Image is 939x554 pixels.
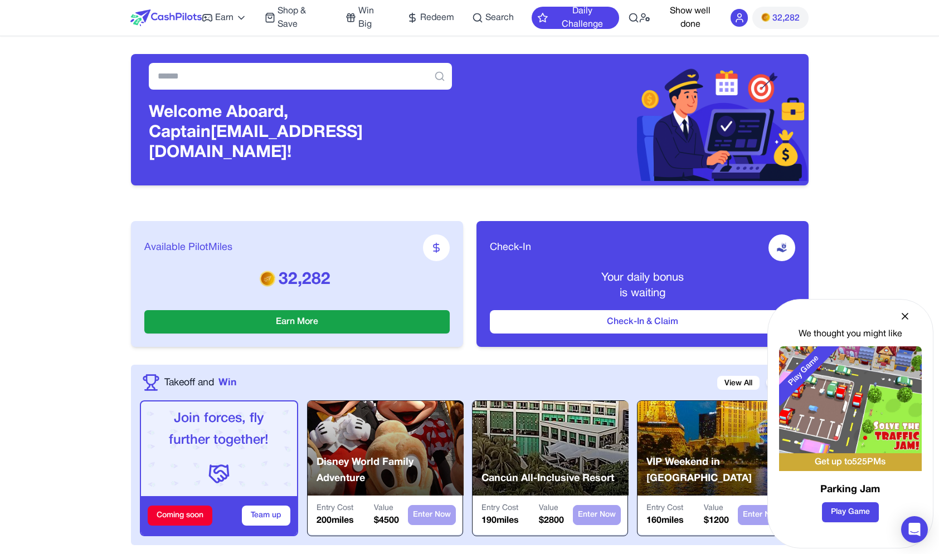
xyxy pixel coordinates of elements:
[164,375,236,390] a: Takeoff andWin
[704,514,729,527] p: $ 1200
[772,12,800,25] span: 32,282
[573,505,621,525] button: Enter Now
[358,4,389,31] span: Win Big
[242,506,290,526] button: Team up
[164,375,214,390] span: Takeoff and
[130,9,202,26] img: CashPilots Logo
[407,11,454,24] a: Redeem
[646,503,684,514] p: Entry Cost
[420,11,454,24] span: Redeem
[779,482,922,498] h3: Parking Jam
[408,505,456,525] button: Enter Now
[144,310,450,334] button: Earn More
[620,288,665,298] span: is waiting
[149,103,452,163] h3: Welcome Aboard, Captain [EMAIL_ADDRESS][DOMAIN_NAME]!
[539,503,564,514] p: Value
[532,7,619,29] button: Daily Challenge
[346,4,390,31] a: Win Big
[218,375,236,390] span: Win
[470,58,809,181] img: Header decoration
[144,240,232,256] span: Available PilotMiles
[779,453,922,471] div: Get up to 525 PMs
[481,470,614,487] p: Cancún All-Inclusive Resort
[776,242,787,253] img: receive-dollar
[761,13,770,22] img: PMs
[317,514,354,527] p: 200 miles
[646,454,794,487] p: VIP Weekend in [GEOGRAPHIC_DATA]
[717,376,760,390] a: View All
[144,270,450,290] p: 32,282
[317,503,354,514] p: Entry Cost
[769,336,839,406] div: Play Game
[539,514,564,527] p: $ 2800
[215,11,233,24] span: Earn
[481,503,519,514] p: Entry Cost
[659,4,722,31] button: Show well done
[752,7,808,29] button: PMs32,282
[150,408,288,452] p: Join forces, fly further together!
[265,4,328,31] a: Shop & Save
[374,514,399,527] p: $ 4500
[490,270,795,286] p: Your daily bonus
[278,4,327,31] span: Shop & Save
[481,514,519,527] p: 190 miles
[472,11,514,24] a: Search
[738,505,786,525] button: Enter Now
[822,502,879,522] button: Play Game
[148,506,212,526] div: Coming soon
[260,271,275,286] img: PMs
[317,454,464,487] p: Disney World Family Adventure
[374,503,399,514] p: Value
[490,240,531,256] span: Check-In
[490,310,795,334] button: Check-In & Claim
[202,11,247,24] a: Earn
[779,327,922,341] div: We thought you might like
[901,516,928,543] div: Open Intercom Messenger
[485,11,514,24] span: Search
[646,514,684,527] p: 160 miles
[704,503,729,514] p: Value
